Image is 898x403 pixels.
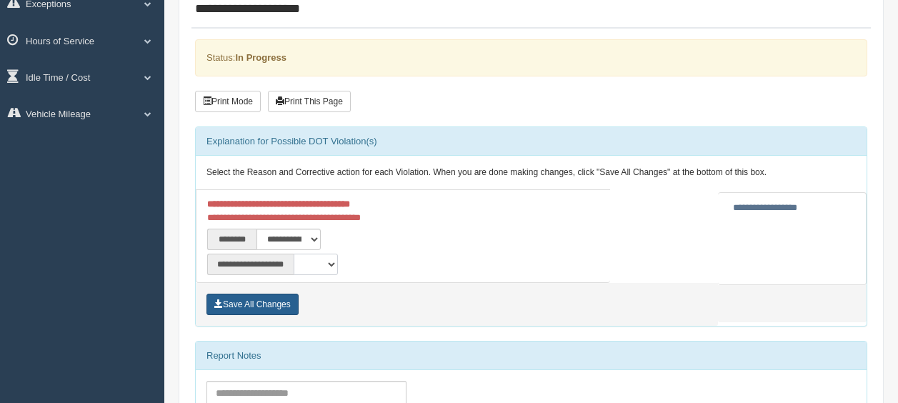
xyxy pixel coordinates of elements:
div: Explanation for Possible DOT Violation(s) [196,127,867,156]
button: Save [206,294,299,315]
div: Status: [195,39,867,76]
div: Report Notes [196,342,867,370]
strong: In Progress [235,52,286,63]
button: Print Mode [195,91,261,112]
div: Select the Reason and Corrective action for each Violation. When you are done making changes, cli... [196,156,867,190]
button: Print This Page [268,91,351,112]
